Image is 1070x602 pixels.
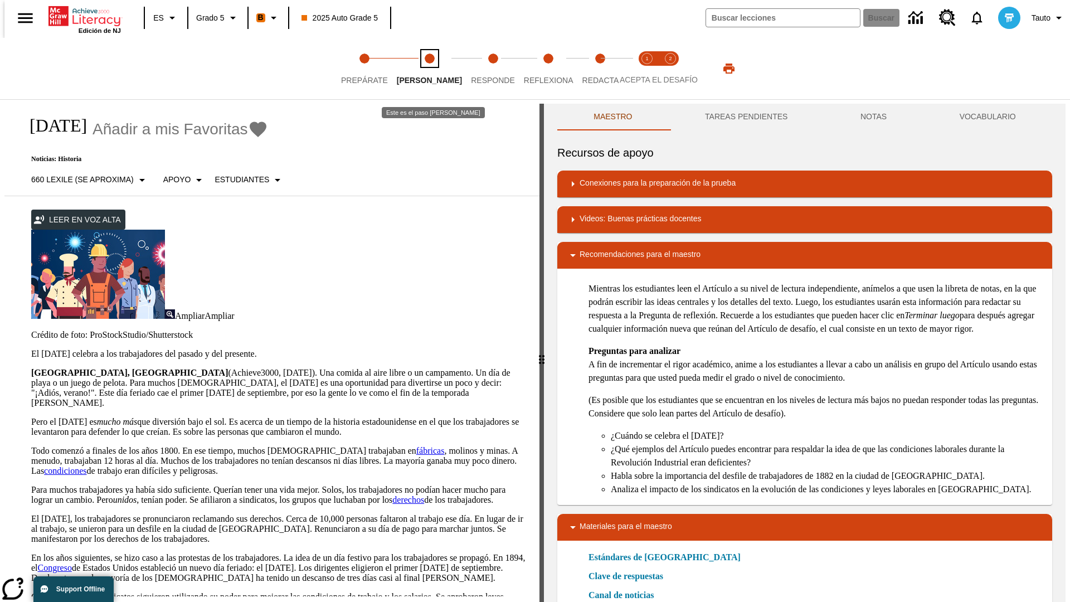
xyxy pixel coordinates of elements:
[582,76,619,85] span: Redacta
[588,344,1043,385] p: A fin de incrementar el rigor académico, anime a los estudiantes a llevar a cabo un análisis en g...
[215,174,269,186] p: Estudiantes
[580,521,672,534] p: Materiales para el maestro
[654,38,687,99] button: Acepta el desafío contesta step 2 of 2
[56,585,105,593] span: Support Offline
[580,249,701,262] p: Recomendaciones para el maestro
[557,206,1052,233] div: Videos: Buenas prácticas docentes
[113,495,137,504] em: unidos
[48,4,121,34] div: Portada
[163,174,191,186] p: Apoyo
[631,38,663,99] button: Acepta el desafío lee step 1 of 2
[573,38,628,99] button: Redacta step 5 of 5
[711,59,747,79] button: Imprimir
[31,174,134,186] p: 660 Lexile (Se aproxima)
[557,171,1052,197] div: Conexiones para la preparación de la prueba
[31,553,526,583] p: En los años siguientes, se hizo caso a las protestas de los trabajadores. La idea de un día festi...
[31,417,526,437] p: Pero el [DATE] es que diversión bajo el sol. Es acerca de un tiempo de la historia estadounidense...
[31,446,526,476] p: Todo comenzó a finales de los años 1800. En ese tiempo, muchos [DEMOGRAPHIC_DATA] trabajaban en ,...
[539,104,544,602] div: Pulsa la tecla de intro o la barra espaciadora y luego presiona las flechas de derecha e izquierd...
[620,75,698,84] span: ACEPTA EL DESAFÍO
[611,469,1043,483] li: Habla sobre la importancia del desfile de trabajadores de 1882 en la ciudad de [GEOGRAPHIC_DATA].
[544,104,1066,602] div: activity
[588,346,680,356] strong: Preguntas para analizar
[4,104,539,596] div: reading
[341,76,388,85] span: Prepárate
[31,368,228,377] strong: [GEOGRAPHIC_DATA], [GEOGRAPHIC_DATA]
[210,170,289,190] button: Seleccionar estudiante
[31,330,526,340] p: Crédito de foto: ProStockStudio/Shutterstock
[669,104,824,130] button: TAREAS PENDIENTES
[44,466,86,475] a: condiciones
[165,309,175,319] img: Ampliar
[18,155,289,163] p: Noticias: Historia
[18,115,87,136] h1: [DATE]
[382,107,485,118] div: Este es el paso [PERSON_NAME]
[31,514,526,544] p: El [DATE], los trabajadores se pronunciaron reclamando sus derechos. Cerca de 10,000 personas fal...
[252,8,285,28] button: Boost El color de la clase es anaranjado. Cambiar el color de la clase.
[462,38,524,99] button: Responde step 3 of 5
[611,483,1043,496] li: Analiza el impacto de los sindicatos en la evolución de las condiciones y leyes laborales en [GEO...
[392,495,424,504] a: derechos
[153,12,164,24] span: ES
[148,8,184,28] button: Lenguaje: ES, Selecciona un idioma
[416,446,445,455] a: fábricas
[471,76,515,85] span: Responde
[31,210,125,230] button: Leer en voz alta
[991,3,1027,32] button: Escoja un nuevo avatar
[93,120,248,138] span: Añadir a mis Favoritas
[388,38,471,99] button: Lee step 2 of 5
[588,570,663,583] a: Clave de respuestas, Se abrirá en una nueva ventana o pestaña
[397,76,462,85] span: [PERSON_NAME]
[301,12,378,24] span: 2025 Auto Grade 5
[557,104,669,130] button: Maestro
[557,104,1052,130] div: Instructional Panel Tabs
[923,104,1052,130] button: VOCABULARIO
[38,563,72,572] a: Congreso
[205,311,234,321] span: Ampliar
[258,11,264,25] span: B
[611,429,1043,443] li: ¿Cuándo se celebra el [DATE]?
[706,9,860,27] input: Buscar campo
[332,38,397,99] button: Prepárate step 1 of 5
[645,56,648,61] text: 1
[31,368,526,408] p: (Achieve3000, [DATE]). Una comida al aire libre o un campamento. Un día de playa o un juego de pe...
[580,177,736,191] p: Conexiones para la preparación de la prueba
[902,3,932,33] a: Centro de información
[515,38,582,99] button: Reflexiona step 4 of 5
[824,104,923,130] button: NOTAS
[175,311,205,321] span: Ampliar
[31,349,526,359] p: El [DATE] celebra a los trabajadores del pasado y del presente.
[588,589,654,602] a: Canal de noticias, Se abrirá en una nueva ventana o pestaña
[588,551,747,564] a: Estándares de [GEOGRAPHIC_DATA]
[27,170,153,190] button: Seleccione Lexile, 660 Lexile (Se aproxima)
[97,417,137,426] em: mucho más
[962,3,991,32] a: Notificaciones
[1032,12,1050,24] span: Tauto
[932,3,962,33] a: Centro de recursos, Se abrirá en una pestaña nueva.
[998,7,1020,29] img: avatar image
[31,230,165,319] img: una pancarta con fondo azul muestra la ilustración de una fila de diferentes hombres y mujeres co...
[31,485,526,505] p: Para muchos trabajadores ya había sido suficiente. Querían tener una vida mejor. Solos, los traba...
[93,119,268,139] button: Añadir a mis Favoritas - Día del Trabajo
[611,443,1043,469] li: ¿Qué ejemplos del Artículo puedes encontrar para respaldar la idea de que las condiciones laboral...
[588,394,1043,420] p: (Es posible que los estudiantes que se encuentran en los niveles de lectura más bajos no puedan r...
[588,282,1043,336] p: Mientras los estudiantes leen el Artículo a su nivel de lectura independiente, anímelos a que use...
[904,310,960,320] em: Terminar luego
[79,27,121,34] span: Edición de NJ
[9,2,42,35] button: Abrir el menú lateral
[557,144,1052,162] h6: Recursos de apoyo
[669,56,672,61] text: 2
[33,576,114,602] button: Support Offline
[524,76,573,85] span: Reflexiona
[1027,8,1070,28] button: Perfil/Configuración
[580,213,701,226] p: Videos: Buenas prácticas docentes
[192,8,244,28] button: Grado: Grado 5, Elige un grado
[557,514,1052,541] div: Materiales para el maestro
[159,170,211,190] button: Tipo de apoyo, Apoyo
[557,242,1052,269] div: Recomendaciones para el maestro
[196,12,225,24] span: Grado 5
